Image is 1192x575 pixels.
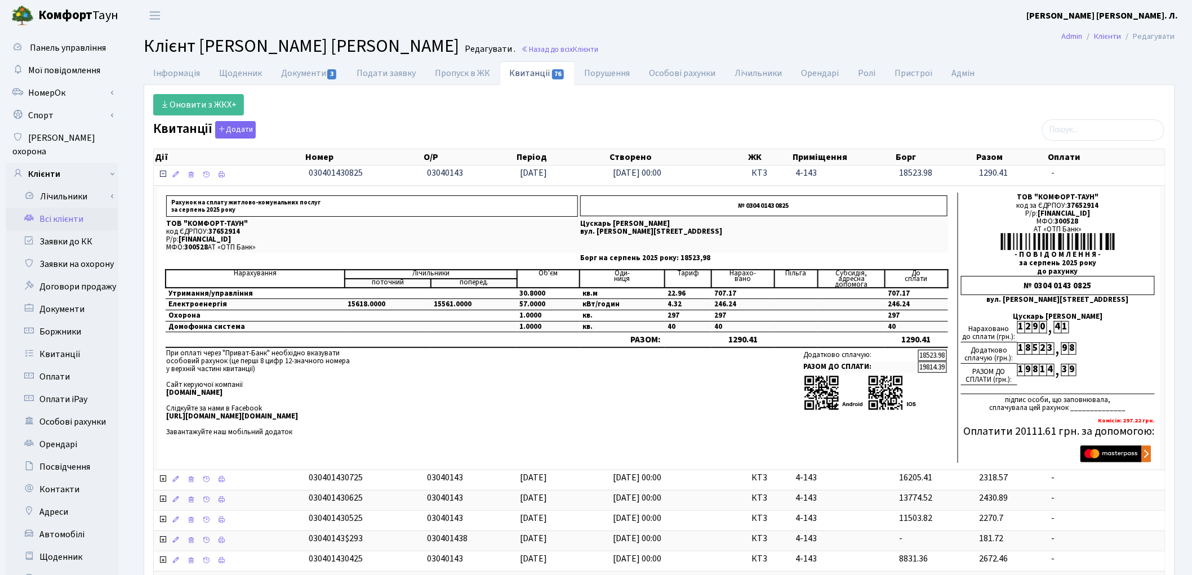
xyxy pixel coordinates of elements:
[153,94,244,115] a: Оновити з ЖКХ+
[1054,342,1061,355] div: ,
[427,492,463,504] span: 03040143
[1052,471,1160,484] span: -
[1017,364,1025,376] div: 1
[640,61,726,85] a: Особові рахунки
[1032,364,1039,376] div: 8
[608,149,747,165] th: Створено
[775,270,818,288] td: Пільга
[803,362,918,373] td: РАЗОМ ДО СПЛАТИ:
[1025,364,1032,376] div: 9
[1027,10,1178,22] b: [PERSON_NAME] [PERSON_NAME]. Л.
[144,33,459,59] span: Клієнт [PERSON_NAME] [PERSON_NAME]
[6,127,118,163] a: [PERSON_NAME] охорона
[345,279,431,288] td: поточний
[517,321,580,332] td: 1.0000
[1047,149,1166,165] th: Оплати
[961,313,1155,320] div: Цускарь [PERSON_NAME]
[613,512,661,524] span: [DATE] 00:00
[665,299,711,310] td: 4.32
[980,167,1008,179] span: 1290.41
[1032,321,1039,333] div: 9
[1069,364,1076,376] div: 9
[711,288,774,299] td: 707.17
[613,532,661,545] span: [DATE] 00:00
[6,388,118,411] a: Оплати iPay
[309,552,363,565] span: 030401430425
[665,321,711,332] td: 40
[885,310,948,322] td: 297
[961,364,1017,385] div: РАЗОМ ДО СПЛАТИ (грн.):
[6,478,118,501] a: Контакти
[580,220,948,228] p: Цускарь [PERSON_NAME]
[6,411,118,433] a: Особові рахунки
[1027,9,1178,23] a: [PERSON_NAME] [PERSON_NAME]. Л.
[665,310,711,322] td: 297
[520,471,547,484] span: [DATE]
[575,61,640,85] a: Порушення
[6,433,118,456] a: Орендарі
[462,44,515,55] small: Редагувати .
[425,61,500,85] a: Пропуск в ЖК
[1061,364,1069,376] div: 3
[212,119,256,139] a: Додати
[665,270,711,288] td: Тариф
[166,195,578,217] p: Рахунок на сплату житлово-комунальних послуг за серпень 2025 року
[747,149,791,165] th: ЖК
[166,411,298,421] b: [URL][DOMAIN_NAME][DOMAIN_NAME]
[885,321,948,332] td: 40
[1025,342,1032,355] div: 8
[1039,364,1047,376] div: 1
[6,104,118,127] a: Спорт
[327,69,336,79] span: 3
[1038,208,1090,219] span: [FINANCIAL_ID]
[1039,342,1047,355] div: 2
[899,471,932,484] span: 16205.41
[899,552,928,565] span: 8831.36
[153,121,256,139] label: Квитанції
[6,253,118,275] a: Заявки на охорону
[6,275,118,298] a: Договори продажу
[899,167,932,179] span: 18523.98
[1039,321,1047,333] div: 0
[980,512,1004,524] span: 2270.7
[6,208,118,230] a: Всі клієнти
[184,242,208,252] span: 300528
[803,350,918,361] td: Додатково сплачую:
[885,332,948,348] td: 1290.41
[422,149,515,165] th: О/Р
[1061,321,1069,333] div: 1
[6,343,118,365] a: Квитанції
[1052,167,1160,180] span: -
[1025,321,1032,333] div: 2
[849,61,886,85] a: Ролі
[975,149,1047,165] th: Разом
[1032,342,1039,355] div: 5
[521,44,598,55] a: Назад до всіхКлієнти
[1045,25,1192,48] nav: breadcrumb
[1080,445,1151,462] img: Masterpass
[711,321,774,332] td: 40
[796,492,891,505] span: 4-143
[580,299,665,310] td: кВт/годин
[885,288,948,299] td: 707.17
[942,61,985,85] a: Адмін
[309,492,363,504] span: 030401430625
[573,44,598,55] span: Клієнти
[613,167,661,179] span: [DATE] 00:00
[961,268,1155,275] div: до рахунку
[1047,342,1054,355] div: 3
[1122,30,1175,43] li: Редагувати
[1055,216,1079,226] span: 300528
[427,552,463,565] span: 03040143
[552,69,564,79] span: 76
[1017,321,1025,333] div: 1
[613,552,661,565] span: [DATE] 00:00
[1061,342,1069,355] div: 9
[961,210,1155,217] div: Р/р:
[961,225,1155,233] div: АТ «ОТП Банк»
[154,149,304,165] th: Дії
[796,167,891,180] span: 4-143
[6,523,118,546] a: Автомобілі
[6,365,118,388] a: Оплати
[427,512,463,524] span: 03040143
